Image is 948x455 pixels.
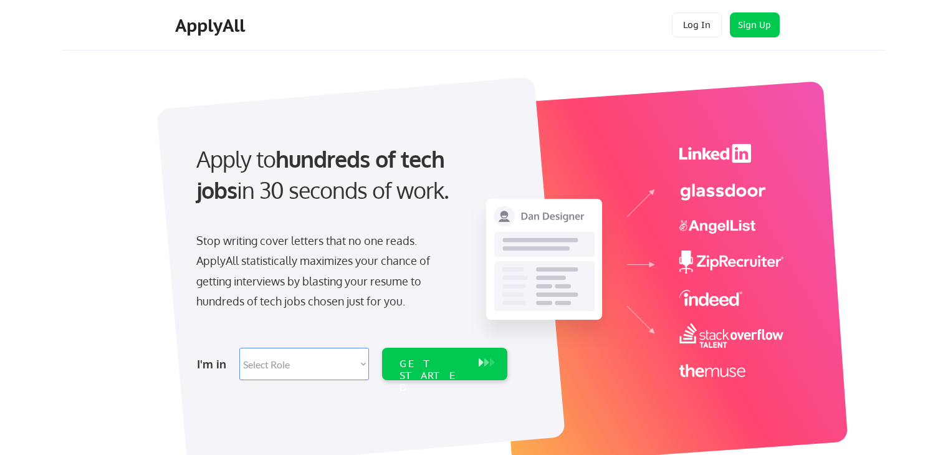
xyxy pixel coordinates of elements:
[175,15,249,36] div: ApplyAll
[196,231,452,312] div: Stop writing cover letters that no one reads. ApplyAll statistically maximizes your chance of get...
[730,12,780,37] button: Sign Up
[197,354,232,374] div: I'm in
[196,145,450,204] strong: hundreds of tech jobs
[400,358,466,394] div: GET STARTED
[196,143,502,206] div: Apply to in 30 seconds of work.
[672,12,722,37] button: Log In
